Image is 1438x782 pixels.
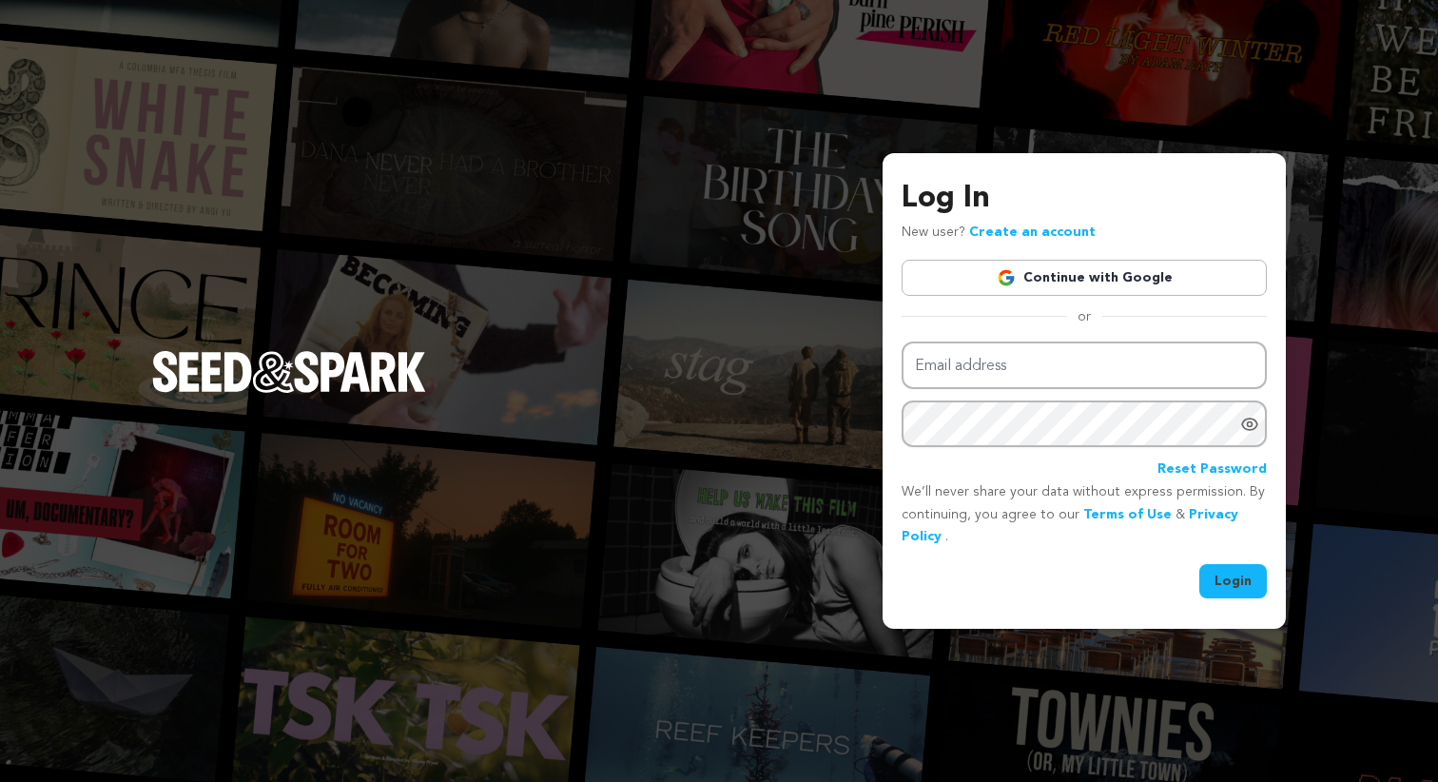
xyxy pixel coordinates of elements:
[902,222,1096,244] p: New user?
[1199,564,1267,598] button: Login
[1066,307,1102,326] span: or
[1083,508,1172,521] a: Terms of Use
[969,225,1096,239] a: Create an account
[1157,459,1267,481] a: Reset Password
[152,351,426,393] img: Seed&Spark Logo
[902,260,1267,296] a: Continue with Google
[1240,415,1259,434] a: Show password as plain text. Warning: this will display your password on the screen.
[902,342,1267,390] input: Email address
[902,176,1267,222] h3: Log In
[902,481,1267,549] p: We’ll never share your data without express permission. By continuing, you agree to our & .
[152,351,426,431] a: Seed&Spark Homepage
[997,268,1016,287] img: Google logo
